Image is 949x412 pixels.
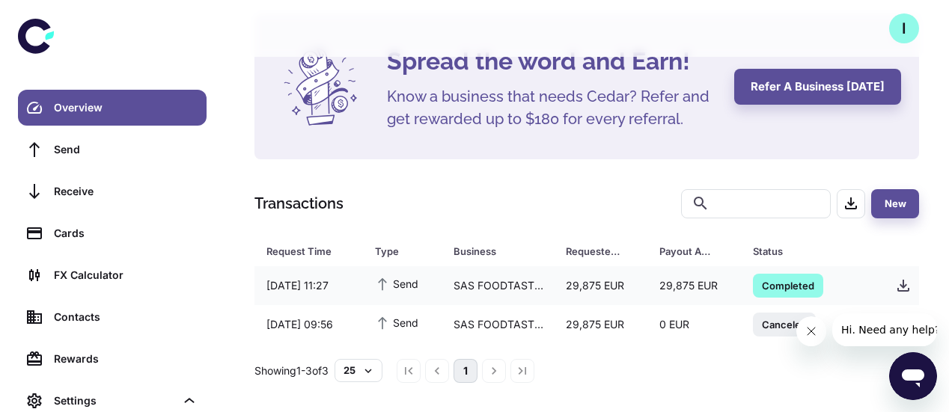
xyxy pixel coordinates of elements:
[254,271,363,300] div: [DATE] 11:27
[394,359,537,383] nav: pagination navigation
[832,313,937,346] iframe: Message from company
[554,271,647,300] div: 29,875 EUR
[454,359,477,383] button: page 1
[54,351,198,367] div: Rewards
[566,241,622,262] div: Requested Amount
[375,241,416,262] div: Type
[889,13,919,43] button: I
[753,241,866,262] span: Status
[442,271,554,300] div: SAS FOODTASTE - SAVOR
[753,316,816,331] span: Canceled
[9,10,108,22] span: Hi. Need any help?
[753,277,823,292] span: Completed
[54,141,198,158] div: Send
[54,99,198,116] div: Overview
[871,189,919,218] button: New
[54,393,175,409] div: Settings
[18,215,207,251] a: Cards
[647,310,741,339] div: 0 EUR
[266,241,357,262] span: Request Time
[659,241,735,262] span: Payout Amount
[54,309,198,325] div: Contacts
[566,241,641,262] span: Requested Amount
[254,310,363,339] div: [DATE] 09:56
[266,241,338,262] div: Request Time
[375,314,418,330] span: Send
[387,85,716,130] h5: Know a business that needs Cedar? Refer and get rewarded up to $180 for every referral.
[18,299,207,335] a: Contacts
[734,69,901,105] button: Refer a business [DATE]
[375,241,436,262] span: Type
[753,241,846,262] div: Status
[335,359,382,381] button: 25
[387,43,716,79] h4: Spread the word and Earn!
[647,271,741,300] div: 29,875 EUR
[254,363,329,379] p: Showing 1-3 of 3
[54,183,198,200] div: Receive
[18,257,207,293] a: FX Calculator
[442,310,554,339] div: SAS FOODTASTE - SAVOR
[18,341,207,377] a: Rewards
[889,352,937,400] iframe: Button to launch messaging window
[254,192,344,215] h1: Transactions
[659,241,715,262] div: Payout Amount
[796,316,826,346] iframe: Close message
[18,90,207,126] a: Overview
[18,173,207,209] a: Receive
[54,267,198,283] div: FX Calculator
[375,275,418,292] span: Send
[554,310,647,339] div: 29,875 EUR
[18,132,207,167] a: Send
[54,225,198,242] div: Cards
